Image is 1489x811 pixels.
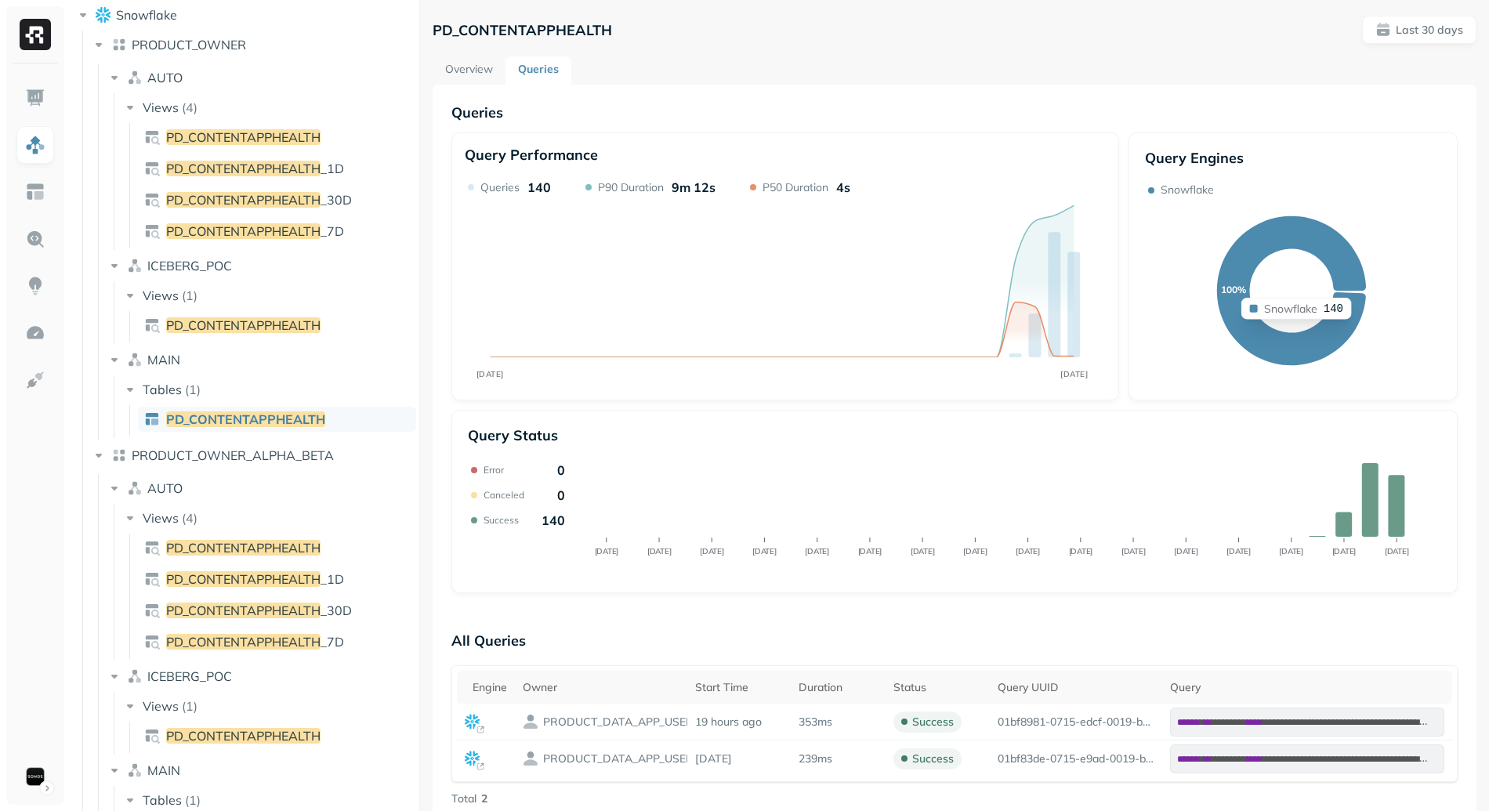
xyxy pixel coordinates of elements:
span: PD_CONTENTAPPHEALTH [166,129,321,145]
span: MAIN [147,352,180,367]
div: Engine [473,680,507,695]
span: ICEBERG_POC [147,668,232,684]
tspan: [DATE] [1121,546,1146,556]
p: success [912,751,954,766]
p: PD_CONTENTAPPHEALTH [433,21,612,39]
button: Views(4) [122,95,415,120]
img: Optimization [25,323,45,343]
div: Duration [799,680,878,695]
button: MAIN [107,758,415,783]
p: PRODUCT_DATA_APP_USER [543,751,694,766]
p: Success [484,514,519,526]
span: PD_CONTENTAPPHEALTH [166,223,321,239]
button: Views(1) [122,283,415,308]
tspan: [DATE] [753,546,777,556]
text: 100% [1221,284,1246,295]
div: Owner [523,680,679,695]
p: P90 Duration [598,180,664,195]
img: view [144,571,160,587]
span: PRODUCT_OWNER [132,37,246,52]
img: Asset Explorer [25,182,45,202]
tspan: [DATE] [911,546,935,556]
p: Error [484,464,504,476]
p: 01bf8981-0715-edcf-0019-b90202658763 [998,715,1154,730]
img: lake [111,37,127,52]
p: 19 hours ago [695,715,783,730]
button: ICEBERG_POC [107,253,415,278]
span: Views [143,698,179,714]
span: PD_CONTENTAPPHEALTH [166,411,325,427]
span: PD_CONTENTAPPHEALTH [166,192,321,208]
img: namespace [127,762,143,778]
img: Ryft [20,19,51,50]
button: ICEBERG_POC [107,664,415,689]
p: Total [451,791,476,806]
a: PD_CONTENTAPPHEALTH_1D [138,567,416,592]
tspan: [DATE] [858,546,882,556]
a: PD_CONTENTAPPHEALTH [138,723,416,748]
a: PD_CONTENTAPPHEALTH_30D [138,598,416,623]
img: view [144,728,160,744]
img: Insights [25,276,45,296]
img: Integrations [25,370,45,390]
img: namespace [127,70,143,85]
span: _30D [321,603,352,618]
p: ( 1 ) [185,792,201,808]
p: Queries [480,180,520,195]
button: Views(1) [122,693,415,719]
img: view [144,129,160,145]
p: ( 4 ) [182,100,197,115]
div: Status [893,680,982,695]
span: Tables [143,792,182,808]
a: PD_CONTENTAPPHEALTH [138,535,416,560]
span: Snowflake [116,7,177,23]
p: Snowflake [1161,183,1214,197]
img: lake [111,447,127,463]
p: ( 1 ) [182,698,197,714]
p: ( 1 ) [185,382,201,397]
tspan: [DATE] [1227,546,1252,556]
p: 239ms [799,751,832,766]
p: 0 [557,487,565,503]
a: PD_CONTENTAPPHEALTH [138,125,416,150]
span: _7D [321,634,344,650]
p: Query Performance [465,146,598,164]
tspan: [DATE] [1016,546,1041,556]
span: _1D [321,571,344,587]
img: root [96,7,111,22]
span: Views [143,510,179,526]
span: PD_CONTENTAPPHEALTH [166,317,321,333]
p: 2 [481,791,487,806]
span: _7D [321,223,344,239]
button: Snowflake [75,2,413,27]
img: view [144,603,160,618]
span: PRODUCT_OWNER_ALPHA_BETA [132,447,334,463]
a: PD_CONTENTAPPHEALTH [138,313,416,338]
button: AUTO [107,65,415,90]
p: 4s [836,179,850,195]
img: namespace [127,668,143,684]
p: ( 4 ) [182,510,197,526]
span: PD_CONTENTAPPHEALTH [166,571,321,587]
img: namespace [127,258,143,273]
img: view [144,161,160,176]
span: Views [143,288,179,303]
p: All Queries [451,625,1458,656]
a: PD_CONTENTAPPHEALTH [138,407,416,432]
div: Query UUID [998,680,1154,695]
button: PRODUCT_OWNER [91,32,414,57]
tspan: [DATE] [595,546,619,556]
a: PD_CONTENTAPPHEALTH_7D [138,629,416,654]
p: 2 days ago [695,751,783,766]
span: PD_CONTENTAPPHEALTH [166,603,321,618]
button: Tables(1) [122,377,415,402]
a: PD_CONTENTAPPHEALTH_1D [138,156,416,181]
p: Queries [451,103,1458,121]
p: Query Status [468,426,558,444]
a: Queries [505,56,571,85]
img: table [144,411,160,427]
img: Sonos [24,766,46,787]
p: 0 [557,462,565,478]
tspan: [DATE] [1280,546,1304,556]
span: PD_CONTENTAPPHEALTH [166,728,321,744]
